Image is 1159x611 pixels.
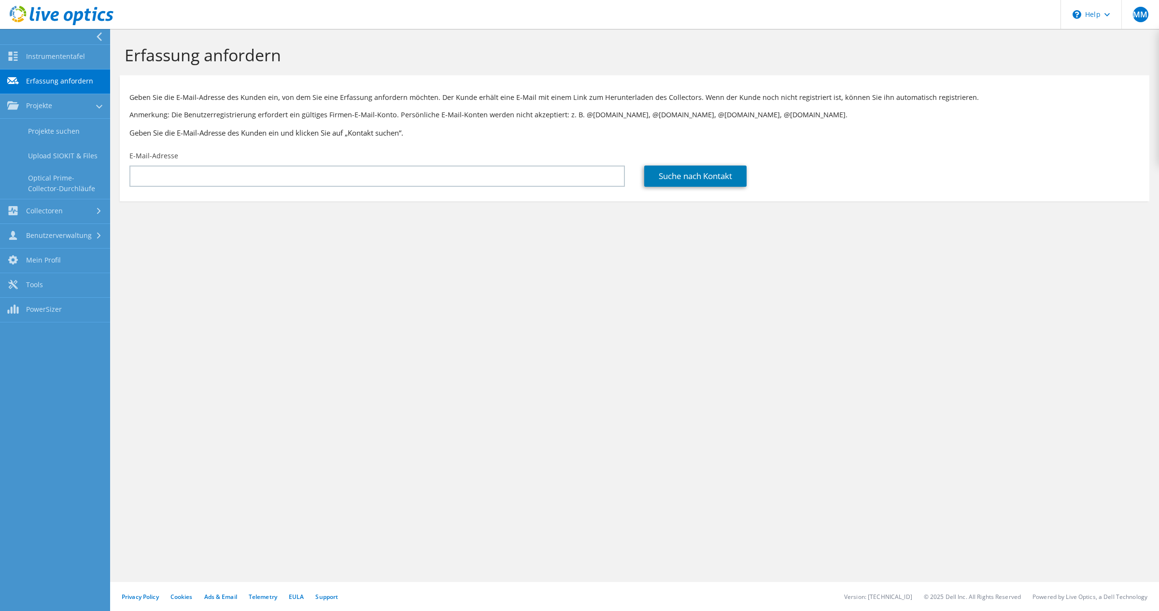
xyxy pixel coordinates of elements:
[170,593,193,601] a: Cookies
[122,593,159,601] a: Privacy Policy
[924,593,1021,601] li: © 2025 Dell Inc. All Rights Reserved
[315,593,338,601] a: Support
[1073,10,1081,19] svg: \n
[289,593,304,601] a: EULA
[204,593,237,601] a: Ads & Email
[644,166,747,187] a: Suche nach Kontakt
[125,45,1140,65] h1: Erfassung anfordern
[1133,7,1148,22] span: MM
[1032,593,1147,601] li: Powered by Live Optics, a Dell Technology
[249,593,277,601] a: Telemetry
[129,92,1140,103] p: Geben Sie die E-Mail-Adresse des Kunden ein, von dem Sie eine Erfassung anfordern möchten. Der Ku...
[129,127,1140,138] h3: Geben Sie die E-Mail-Adresse des Kunden ein und klicken Sie auf „Kontakt suchen“.
[129,151,178,161] label: E-Mail-Adresse
[129,110,1140,120] p: Anmerkung: Die Benutzerregistrierung erfordert ein gültiges Firmen-E-Mail-Konto. Persönliche E-Ma...
[844,593,912,601] li: Version: [TECHNICAL_ID]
